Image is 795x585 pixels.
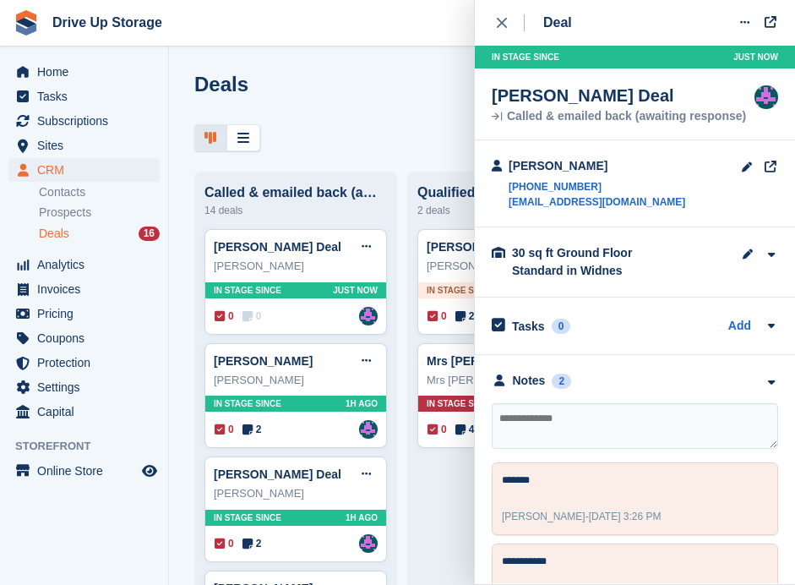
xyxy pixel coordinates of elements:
[509,179,685,194] a: [PHONE_NUMBER]
[46,8,169,36] a: Drive Up Storage
[346,511,378,524] span: 1H AGO
[139,227,160,241] div: 16
[37,60,139,84] span: Home
[139,461,160,481] a: Preview store
[39,225,160,243] a: Deals 16
[333,284,378,297] span: Just now
[492,85,746,106] div: [PERSON_NAME] Deal
[8,134,160,157] a: menu
[8,109,160,133] a: menu
[15,438,168,455] span: Storefront
[509,157,685,175] div: [PERSON_NAME]
[427,309,447,324] span: 0
[733,51,778,63] span: Just now
[214,397,281,410] span: In stage since
[215,309,234,324] span: 0
[204,185,387,200] div: Called & emailed back (awaiting response)
[215,422,234,437] span: 0
[39,184,160,200] a: Contacts
[194,73,248,96] h1: Deals
[37,400,139,424] span: Capital
[37,351,139,375] span: Protection
[8,60,160,84] a: menu
[39,205,91,221] span: Prospects
[8,459,160,483] a: menu
[513,372,546,390] div: Notes
[427,258,591,275] div: [PERSON_NAME] [PERSON_NAME]
[552,374,571,389] div: 2
[346,397,378,410] span: 1H AGO
[39,226,69,242] span: Deals
[492,51,559,63] span: In stage since
[37,459,139,483] span: Online Store
[359,534,378,553] img: Andy
[37,134,139,157] span: Sites
[512,244,681,280] div: 30 sq ft Ground Floor Standard in Widnes
[543,13,572,33] div: Deal
[728,317,751,336] a: Add
[37,375,139,399] span: Settings
[502,511,585,522] span: [PERSON_NAME]
[214,284,281,297] span: In stage since
[242,536,262,551] span: 2
[502,509,662,524] div: -
[417,185,600,200] div: Qualified: Spoken/email conversation with them
[242,309,262,324] span: 0
[39,204,160,221] a: Prospects
[417,200,600,221] div: 2 deals
[427,422,447,437] span: 0
[8,158,160,182] a: menu
[8,277,160,301] a: menu
[37,158,139,182] span: CRM
[214,240,341,254] a: [PERSON_NAME] Deal
[455,422,475,437] span: 4
[359,420,378,439] img: Andy
[214,485,378,502] div: [PERSON_NAME]
[8,302,160,325] a: menu
[359,307,378,325] a: Andy
[427,354,550,368] a: Mrs [PERSON_NAME]
[214,511,281,524] span: In stage since
[8,400,160,424] a: menu
[37,253,139,276] span: Analytics
[8,375,160,399] a: menu
[14,10,39,36] img: stora-icon-8386f47178a22dfd0bd8f6a31ec36ba5ce8667c1dd55bd0f319d3a0aa187defe.svg
[215,536,234,551] span: 0
[214,354,313,368] a: [PERSON_NAME]
[8,351,160,375] a: menu
[204,200,387,221] div: 14 deals
[427,284,494,297] span: In stage since
[8,326,160,350] a: menu
[214,258,378,275] div: [PERSON_NAME]
[37,277,139,301] span: Invoices
[37,302,139,325] span: Pricing
[242,422,262,437] span: 2
[8,85,160,108] a: menu
[552,319,571,334] div: 0
[214,372,378,389] div: [PERSON_NAME]
[427,372,591,389] div: Mrs [PERSON_NAME]
[455,309,475,324] span: 2
[214,467,341,481] a: [PERSON_NAME] Deal
[509,194,685,210] a: [EMAIL_ADDRESS][DOMAIN_NAME]
[589,511,662,522] span: [DATE] 3:26 PM
[512,319,545,334] h2: Tasks
[37,85,139,108] span: Tasks
[427,397,494,410] span: In stage since
[492,111,746,123] div: Called & emailed back (awaiting response)
[754,85,778,109] img: Andy
[427,240,656,254] a: [PERSON_NAME] [PERSON_NAME] Deal
[37,109,139,133] span: Subscriptions
[37,326,139,350] span: Coupons
[8,253,160,276] a: menu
